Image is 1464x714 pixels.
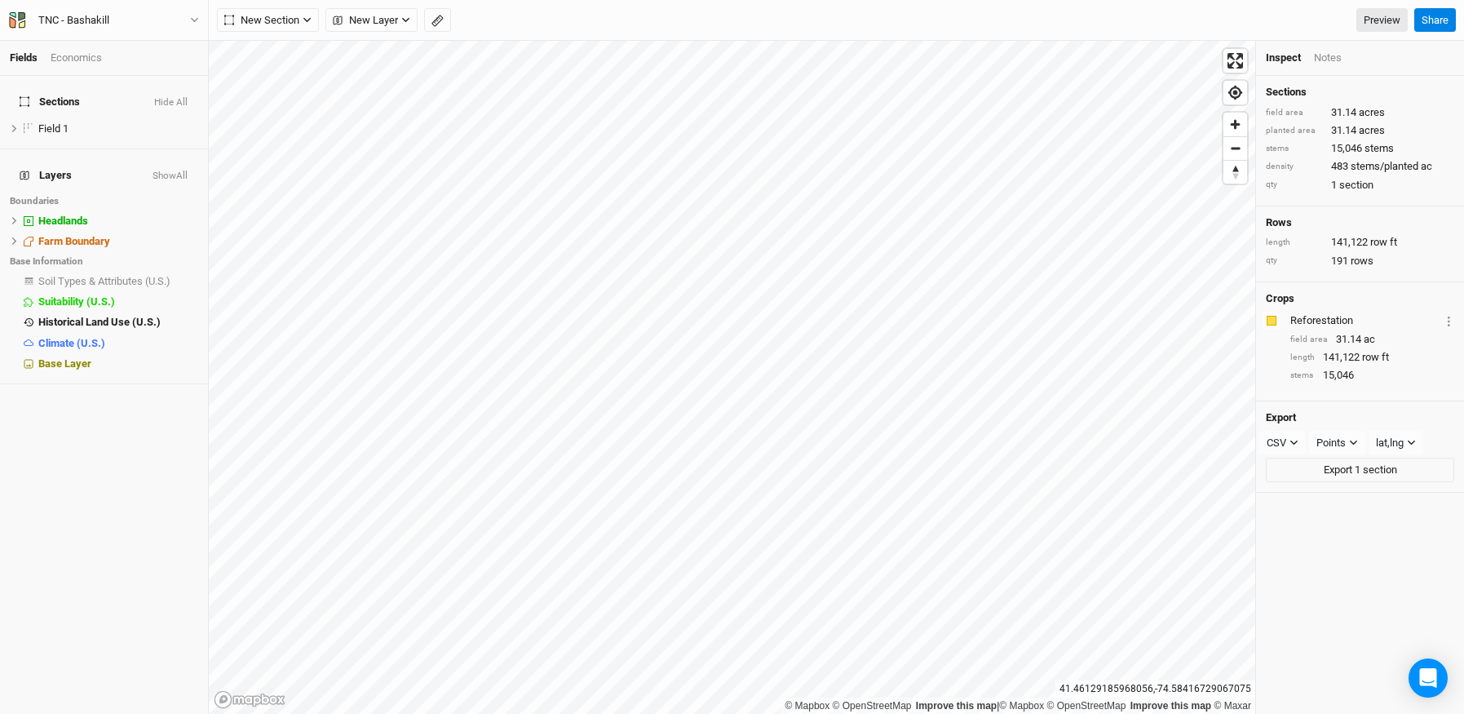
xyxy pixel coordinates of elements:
[1259,431,1306,455] button: CSV
[20,169,72,182] span: Layers
[999,700,1044,712] a: Mapbox
[152,171,188,182] button: ShowAll
[1214,700,1251,712] a: Maxar
[1290,334,1328,346] div: field area
[1376,435,1404,451] div: lat,lng
[1047,700,1126,712] a: OpenStreetMap
[1223,113,1247,136] button: Zoom in
[1223,160,1247,184] button: Reset bearing to north
[20,95,80,109] span: Sections
[325,8,418,33] button: New Layer
[1356,8,1408,33] a: Preview
[1266,123,1454,138] div: 31.14
[916,700,997,712] a: Improve this map
[1267,435,1286,451] div: CSV
[38,235,110,247] span: Farm Boundary
[1362,350,1389,365] span: row ft
[1266,107,1323,119] div: field area
[1266,143,1323,155] div: stems
[1223,49,1247,73] button: Enter fullscreen
[1266,179,1323,191] div: qty
[1266,159,1454,174] div: 483
[1266,125,1323,137] div: planted area
[224,12,299,29] span: New Section
[1444,311,1454,330] button: Crop Usage
[1223,81,1247,104] button: Find my location
[1055,681,1255,698] div: 41.46129185968056 , -74.58416729067075
[1266,178,1454,193] div: 1
[1266,141,1454,156] div: 15,046
[38,275,198,288] div: Soil Types & Attributes (U.S.)
[1130,700,1211,712] a: Improve this map
[1339,178,1373,193] span: section
[1316,435,1346,451] div: Points
[1314,51,1342,65] div: Notes
[38,215,198,228] div: Headlands
[8,11,200,29] button: TNC - Bashakill
[1351,159,1432,174] span: stems/planted ac
[424,8,451,33] button: Shortcut: M
[1223,136,1247,160] button: Zoom out
[51,51,102,65] div: Economics
[1290,368,1454,383] div: 15,046
[1266,105,1454,120] div: 31.14
[785,698,1251,714] div: |
[785,700,829,712] a: Mapbox
[1266,86,1454,99] h4: Sections
[38,235,198,248] div: Farm Boundary
[214,690,285,709] a: Mapbox logo
[1364,332,1375,347] span: ac
[1364,141,1394,156] span: stems
[1266,216,1454,229] h4: Rows
[38,357,91,370] span: Base Layer
[38,122,69,135] span: Field 1
[1414,8,1456,33] button: Share
[1266,458,1454,482] button: Export 1 section
[833,700,912,712] a: OpenStreetMap
[1266,255,1323,267] div: qty
[1351,254,1373,268] span: rows
[1290,352,1315,364] div: length
[1266,237,1323,249] div: length
[1309,431,1365,455] button: Points
[38,12,109,29] div: TNC - Bashakill
[1370,235,1397,250] span: row ft
[38,337,198,350] div: Climate (U.S.)
[38,295,115,308] span: Suitability (U.S.)
[1369,431,1423,455] button: lat,lng
[1266,51,1301,65] div: Inspect
[38,122,198,135] div: Field 1
[1290,350,1454,365] div: 141,122
[1290,332,1454,347] div: 31.14
[1290,370,1315,382] div: stems
[1359,105,1385,120] span: acres
[38,316,161,328] span: Historical Land Use (U.S.)
[217,8,319,33] button: New Section
[1409,659,1448,698] div: Open Intercom Messenger
[1266,161,1323,173] div: density
[1223,137,1247,160] span: Zoom out
[38,357,198,370] div: Base Layer
[38,316,198,329] div: Historical Land Use (U.S.)
[1290,313,1440,328] div: Reforestation
[153,97,188,109] button: Hide All
[1223,161,1247,184] span: Reset bearing to north
[10,51,38,64] a: Fields
[209,41,1255,714] canvas: Map
[1359,123,1385,138] span: acres
[38,275,170,287] span: Soil Types & Attributes (U.S.)
[1266,235,1454,250] div: 141,122
[1266,292,1294,305] h4: Crops
[38,295,198,308] div: Suitability (U.S.)
[38,215,88,227] span: Headlands
[38,337,105,349] span: Climate (U.S.)
[333,12,398,29] span: New Layer
[1266,254,1454,268] div: 191
[1266,411,1454,424] h4: Export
